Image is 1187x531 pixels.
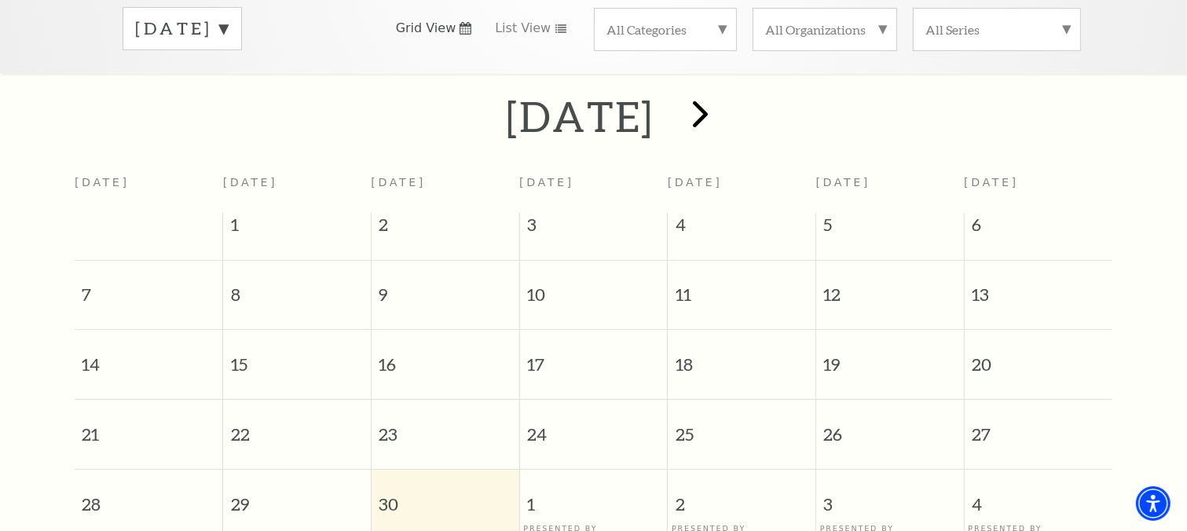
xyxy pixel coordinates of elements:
span: 28 [75,470,222,524]
span: 2 [668,470,815,524]
label: All Categories [607,21,724,38]
span: 16 [372,330,519,384]
span: 18 [668,330,815,384]
span: 3 [520,213,668,244]
span: 26 [816,400,964,454]
span: 24 [520,400,668,454]
span: 13 [965,261,1112,315]
span: 25 [668,400,815,454]
span: 14 [75,330,222,384]
span: 5 [816,213,964,244]
span: [DATE] [668,176,723,189]
span: [DATE] [964,176,1019,189]
span: 8 [223,261,371,315]
span: 21 [75,400,222,454]
span: Grid View [396,20,456,37]
span: [DATE] [816,176,871,189]
span: 17 [520,330,668,384]
span: 3 [816,470,964,524]
label: [DATE] [136,16,229,41]
span: 19 [816,330,964,384]
span: 27 [965,400,1112,454]
label: All Organizations [766,21,884,38]
label: All Series [926,21,1068,38]
span: 1 [223,213,371,244]
span: 1 [520,470,668,524]
span: [DATE] [519,176,574,189]
th: [DATE] [75,167,223,213]
span: 2 [372,213,519,244]
div: Accessibility Menu [1136,486,1171,521]
span: 22 [223,400,371,454]
span: 7 [75,261,222,315]
span: 9 [372,261,519,315]
span: 12 [816,261,964,315]
span: [DATE] [371,176,426,189]
span: 15 [223,330,371,384]
span: List View [495,20,551,37]
span: 10 [520,261,668,315]
span: [DATE] [223,176,278,189]
span: 4 [965,470,1112,524]
span: 30 [372,470,519,524]
span: 6 [965,213,1112,244]
h2: [DATE] [506,91,654,141]
span: 4 [668,213,815,244]
span: 23 [372,400,519,454]
span: 11 [668,261,815,315]
span: 20 [965,330,1112,384]
span: 29 [223,470,371,524]
button: next [669,89,727,145]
